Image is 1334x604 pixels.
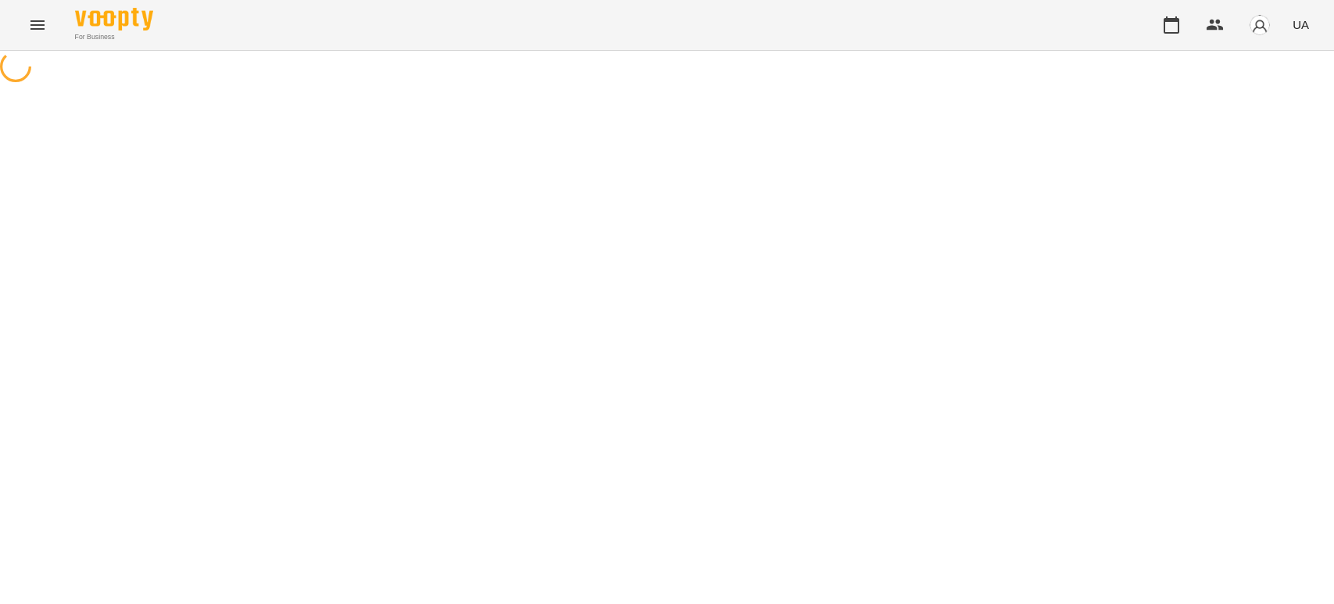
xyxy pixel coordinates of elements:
[1293,16,1309,33] span: UA
[19,6,56,44] button: Menu
[1249,14,1271,36] img: avatar_s.png
[75,8,153,31] img: Voopty Logo
[1286,10,1315,39] button: UA
[75,32,153,42] span: For Business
